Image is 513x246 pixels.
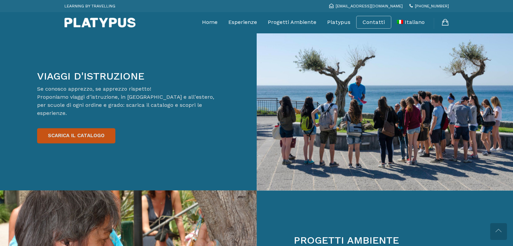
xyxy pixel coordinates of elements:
p: LEARNING BY TRAVELLING [64,2,115,10]
a: Progetti Ambiente [268,14,316,31]
a: Home [202,14,218,31]
span: [PHONE_NUMBER] [415,4,449,8]
a: Esperienze [228,14,257,31]
a: Platypus [327,14,350,31]
span: Viaggi d'istruzione [37,70,144,82]
a: SCARICA IL CATALOGO [37,128,115,143]
a: [PHONE_NUMBER] [409,4,449,8]
a: Contatti [363,19,385,26]
img: Platypus [64,18,136,28]
span: Italiano [405,19,425,25]
p: Se conosco apprezzo, se apprezzo rispetto! Proponiamo viaggi d'istruzione, in [GEOGRAPHIC_DATA] e... [37,85,219,117]
span: Progetti ambiente [294,234,399,246]
a: Italiano [397,14,425,31]
a: [EMAIL_ADDRESS][DOMAIN_NAME] [329,4,403,8]
span: [EMAIL_ADDRESS][DOMAIN_NAME] [336,4,403,8]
